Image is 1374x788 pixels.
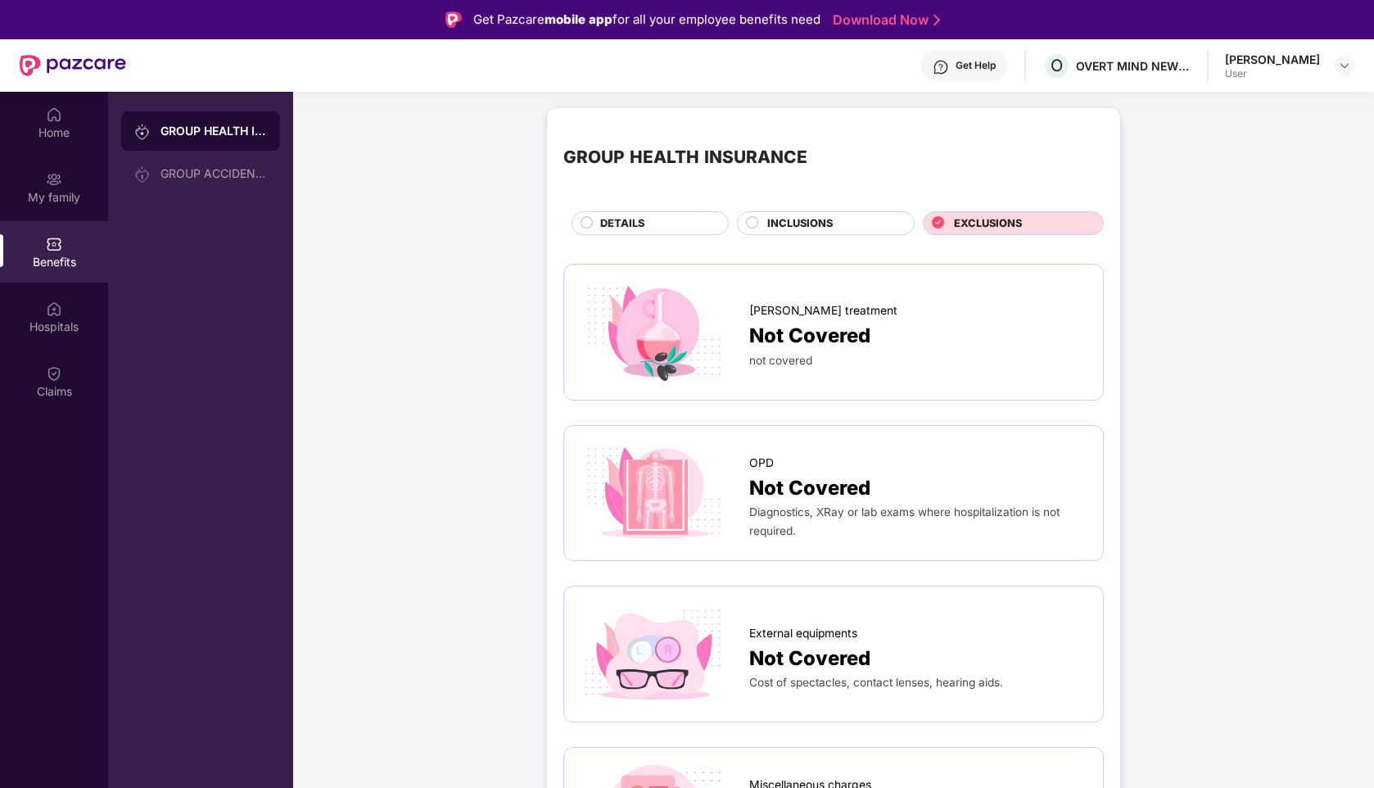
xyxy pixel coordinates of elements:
[46,236,62,252] img: svg+xml;base64,PHN2ZyBpZD0iQmVuZWZpdHMiIHhtbG5zPSJodHRwOi8vd3d3LnczLm9yZy8yMDAwL3N2ZyIgd2lkdGg9Ij...
[445,11,462,28] img: Logo
[1225,52,1320,67] div: [PERSON_NAME]
[563,144,807,171] div: GROUP HEALTH INSURANCE
[749,625,857,643] span: External equipments
[46,171,62,188] img: svg+xml;base64,PHN2ZyB3aWR0aD0iMjAiIGhlaWdodD0iMjAiIHZpZXdCb3g9IjAgMCAyMCAyMCIgZmlsbD0ibm9uZSIgeG...
[749,643,870,674] span: Not Covered
[160,123,267,139] div: GROUP HEALTH INSURANCE
[581,281,727,383] img: icon
[749,302,897,320] span: [PERSON_NAME] treatment
[933,59,949,75] img: svg+xml;base64,PHN2ZyBpZD0iSGVscC0zMngzMiIgeG1sbnM9Imh0dHA6Ly93d3cudzMub3JnLzIwMDAvc3ZnIiB3aWR0aD...
[1338,59,1351,72] img: svg+xml;base64,PHN2ZyBpZD0iRHJvcGRvd24tMzJ4MzIiIHhtbG5zPSJodHRwOi8vd3d3LnczLm9yZy8yMDAwL3N2ZyIgd2...
[134,166,151,183] img: svg+xml;base64,PHN2ZyB3aWR0aD0iMjAiIGhlaWdodD0iMjAiIHZpZXdCb3g9IjAgMCAyMCAyMCIgZmlsbD0ibm9uZSIgeG...
[46,301,62,317] img: svg+xml;base64,PHN2ZyBpZD0iSG9zcGl0YWxzIiB4bWxucz0iaHR0cDovL3d3dy53My5vcmcvMjAwMC9zdmciIHdpZHRoPS...
[833,11,935,29] a: Download Now
[749,354,812,367] span: not covered
[1225,67,1320,80] div: User
[749,505,1060,537] span: Diagnostics, XRay or lab exams where hospitalization is not required.
[749,320,870,351] span: Not Covered
[767,215,833,232] span: INCLUSIONS
[749,473,870,504] span: Not Covered
[956,59,996,72] div: Get Help
[473,10,820,29] div: Get Pazcare for all your employee benefits need
[749,455,774,473] span: OPD
[134,124,151,140] img: svg+xml;base64,PHN2ZyB3aWR0aD0iMjAiIGhlaWdodD0iMjAiIHZpZXdCb3g9IjAgMCAyMCAyMCIgZmlsbD0ibm9uZSIgeG...
[1076,58,1191,74] div: OVERT MIND NEW IDEAS TECHNOLOGIES
[46,106,62,123] img: svg+xml;base64,PHN2ZyBpZD0iSG9tZSIgeG1sbnM9Imh0dHA6Ly93d3cudzMub3JnLzIwMDAvc3ZnIiB3aWR0aD0iMjAiIG...
[581,442,727,545] img: icon
[933,11,940,29] img: Stroke
[581,603,727,705] img: icon
[954,215,1022,232] span: EXCLUSIONS
[749,676,1003,689] span: Cost of spectacles, contact lenses, hearing aids.
[46,365,62,382] img: svg+xml;base64,PHN2ZyBpZD0iQ2xhaW0iIHhtbG5zPSJodHRwOi8vd3d3LnczLm9yZy8yMDAwL3N2ZyIgd2lkdGg9IjIwIi...
[1051,56,1063,75] span: O
[545,11,612,27] strong: mobile app
[600,215,644,232] span: DETAILS
[20,55,126,76] img: New Pazcare Logo
[160,167,267,180] div: GROUP ACCIDENTAL INSURANCE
